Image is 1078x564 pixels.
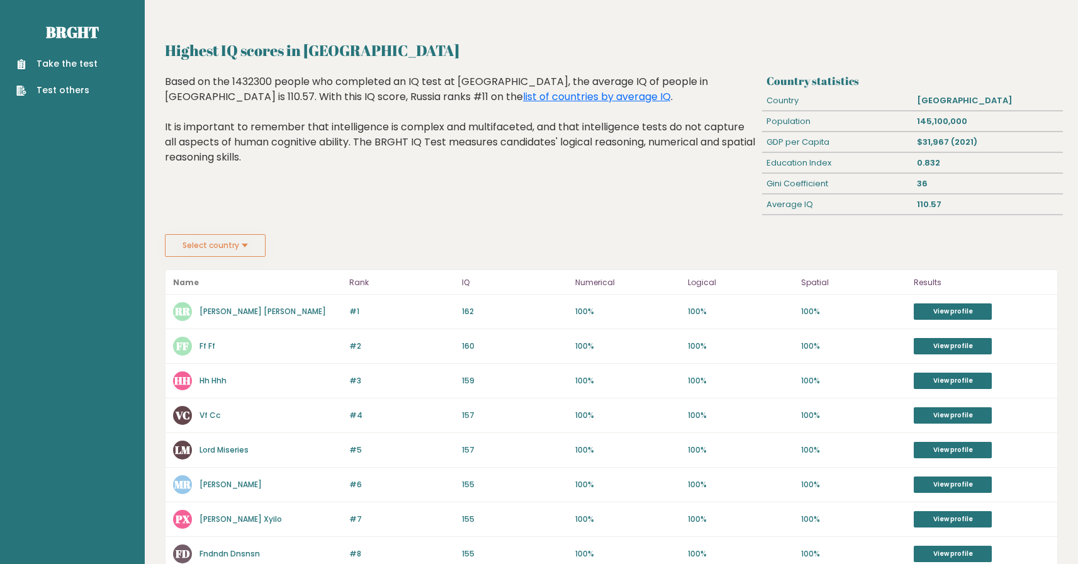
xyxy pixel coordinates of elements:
a: [PERSON_NAME] [PERSON_NAME] [199,306,326,317]
p: 100% [801,375,906,386]
p: 100% [575,479,680,490]
a: Ff Ff [199,341,215,351]
div: $31,967 (2021) [912,132,1063,152]
text: PX [175,512,191,526]
div: Average IQ [762,195,912,215]
a: View profile [914,407,992,424]
div: 145,100,000 [912,111,1063,132]
p: Logical [688,275,793,290]
p: #1 [349,306,454,317]
button: Select country [165,234,266,257]
p: 100% [688,444,793,456]
a: View profile [914,338,992,354]
p: 100% [688,375,793,386]
p: 100% [575,341,680,352]
a: [PERSON_NAME] [199,479,262,490]
a: Fndndn Dnsnsn [199,548,260,559]
p: 162 [462,306,567,317]
a: View profile [914,477,992,493]
p: 100% [688,514,793,525]
a: Brght [46,22,99,42]
a: View profile [914,511,992,527]
b: Name [173,277,199,288]
a: View profile [914,373,992,389]
p: 159 [462,375,567,386]
div: 110.57 [912,195,1063,215]
p: 100% [801,444,906,456]
p: 100% [801,410,906,421]
p: 100% [688,341,793,352]
p: IQ [462,275,567,290]
text: MR [174,477,191,492]
p: 100% [575,548,680,560]
div: Country [762,91,912,111]
text: HH [174,373,191,388]
p: 160 [462,341,567,352]
text: LM [175,443,191,457]
p: Numerical [575,275,680,290]
p: Rank [349,275,454,290]
p: 155 [462,548,567,560]
a: View profile [914,303,992,320]
p: 100% [575,514,680,525]
p: #3 [349,375,454,386]
a: Vf Cc [199,410,220,420]
text: FD [176,546,190,561]
p: 100% [688,479,793,490]
p: 100% [575,410,680,421]
p: #8 [349,548,454,560]
h3: Country statistics [766,74,1058,87]
p: Spatial [801,275,906,290]
p: 100% [688,306,793,317]
a: Hh Hhh [199,375,227,386]
p: #2 [349,341,454,352]
p: Results [914,275,1050,290]
a: Lord Miseries [199,444,249,455]
p: 157 [462,444,567,456]
text: FF [176,339,189,353]
p: 100% [801,514,906,525]
a: list of countries by average IQ [523,89,671,104]
p: 100% [688,548,793,560]
p: #4 [349,410,454,421]
div: Gini Coefficient [762,174,912,194]
div: 0.832 [912,153,1063,173]
a: [PERSON_NAME] Xyilo [199,514,282,524]
text: RR [174,304,191,319]
div: Education Index [762,153,912,173]
p: 100% [801,479,906,490]
div: 36 [912,174,1063,194]
p: 100% [801,306,906,317]
h2: Highest IQ scores in [GEOGRAPHIC_DATA] [165,39,1058,62]
p: #6 [349,479,454,490]
p: #5 [349,444,454,456]
p: #7 [349,514,454,525]
a: Test others [16,84,98,97]
a: View profile [914,442,992,458]
div: Based on the 1432300 people who completed an IQ test at [GEOGRAPHIC_DATA], the average IQ of peop... [165,74,757,184]
text: VC [175,408,190,422]
a: View profile [914,546,992,562]
p: 100% [801,548,906,560]
div: GDP per Capita [762,132,912,152]
p: 100% [575,306,680,317]
p: 100% [575,444,680,456]
p: 155 [462,479,567,490]
p: 100% [575,375,680,386]
p: 100% [688,410,793,421]
a: Take the test [16,57,98,70]
p: 100% [801,341,906,352]
div: [GEOGRAPHIC_DATA] [912,91,1063,111]
p: 155 [462,514,567,525]
p: 157 [462,410,567,421]
div: Population [762,111,912,132]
